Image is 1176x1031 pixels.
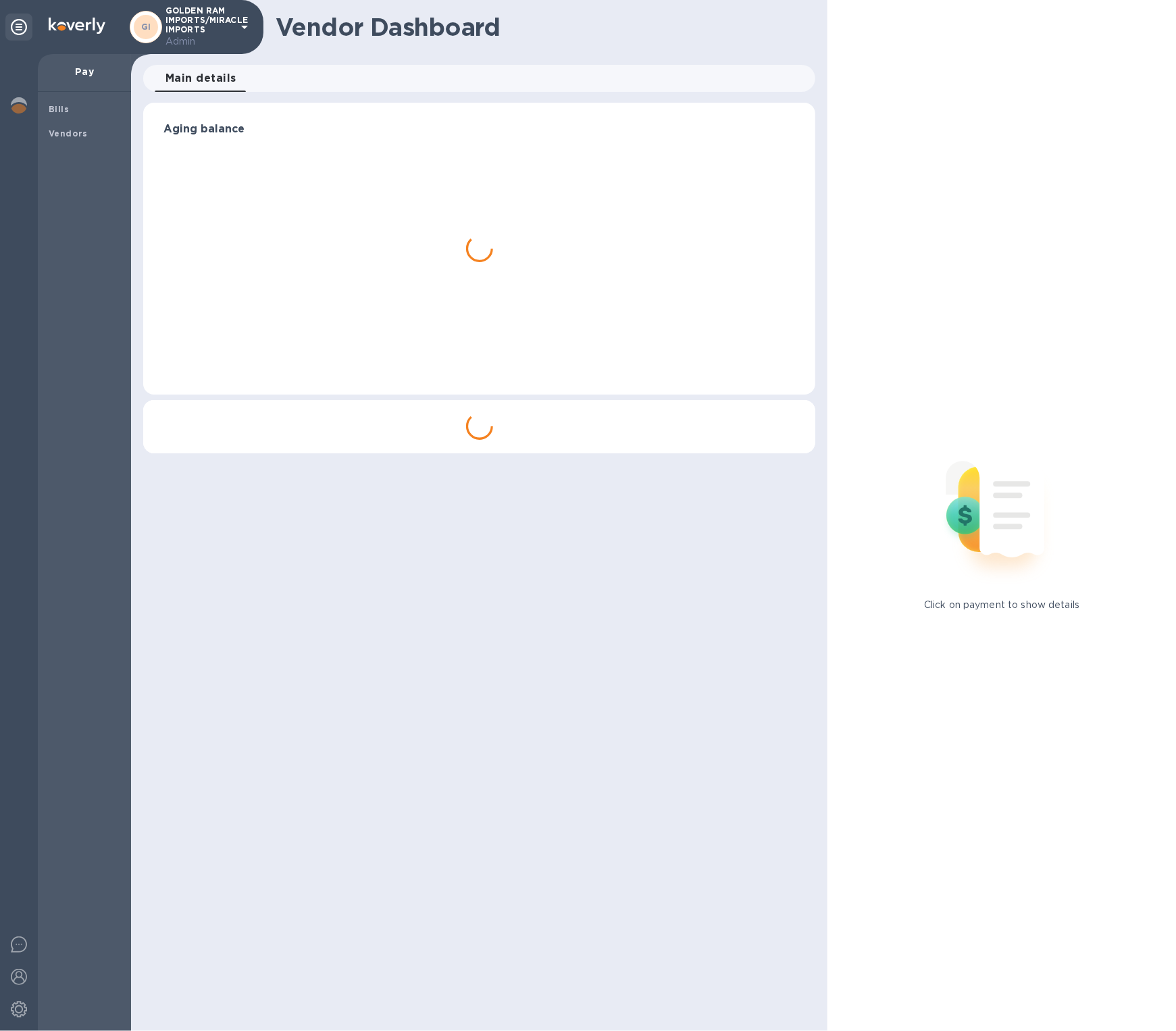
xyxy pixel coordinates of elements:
p: GOLDEN RAM IMPORTS/MIRACLE IMPORTS [165,6,233,49]
h3: Aging balance [163,123,795,136]
h1: Vendor Dashboard [276,13,806,41]
b: Bills [49,104,69,114]
p: Click on payment to show details [924,598,1079,612]
b: Vendors [49,128,88,139]
div: Unpin categories [5,14,32,41]
span: Main details [165,69,236,88]
img: Logo [49,18,105,34]
p: Pay [49,65,120,78]
b: GI [141,22,151,32]
p: Admin [165,34,233,49]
